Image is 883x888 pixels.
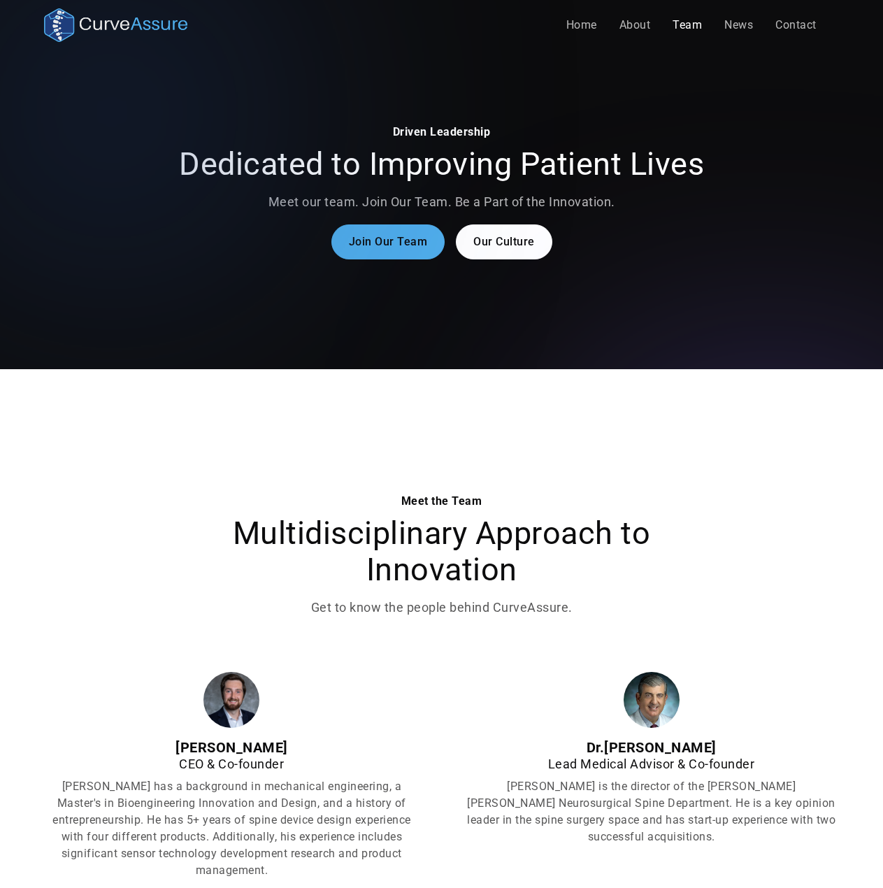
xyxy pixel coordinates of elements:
div: Dr. [464,739,839,756]
a: Team [661,11,713,39]
strong: [PERSON_NAME] [604,739,717,756]
h2: Dedicated to Improving Patient Lives [173,146,710,182]
div: Meet the Team [173,493,710,510]
p: Get to know the people behind CurveAssure. [173,599,710,616]
a: About [608,11,662,39]
a: Join Our Team [331,224,445,259]
div: [PERSON_NAME] [44,739,419,756]
div: CEO & Co-founder [44,756,419,773]
p: [PERSON_NAME] has a background in mechanical engineering, a Master's in Bioengineering Innovation... [44,778,419,879]
div: Driven Leadership [173,124,710,141]
a: home [44,8,187,42]
a: Contact [764,11,828,39]
a: Home [555,11,608,39]
p: [PERSON_NAME] is the director of the [PERSON_NAME] [PERSON_NAME] Neurosurgical Spine Department. ... [464,778,839,845]
div: Lead Medical Advisor & Co-founder [464,756,839,773]
h2: Multidisciplinary Approach to Innovation [173,515,710,588]
a: News [713,11,764,39]
p: Meet our team. Join Our Team. Be a Part of the Innovation. [173,194,710,210]
a: Our Culture [456,224,552,259]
